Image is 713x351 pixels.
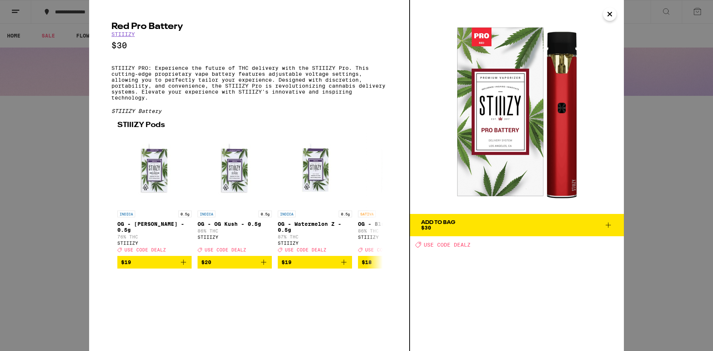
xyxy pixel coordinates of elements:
h2: Red Pro Battery [111,22,387,31]
p: 76% THC [117,234,192,239]
span: USE CODE DEALZ [124,247,166,252]
p: SATIVA [358,211,376,217]
img: STIIIZY - OG - Watermelon Z - 0.5g [278,133,352,207]
p: 87% THC [278,234,352,239]
img: STIIIZY - OG - Blue Dream - 0.5g [358,133,432,207]
span: $18 [362,259,372,265]
p: INDICA [278,211,296,217]
button: Add to bag [358,256,432,269]
div: STIIIZY [358,235,432,240]
span: $30 [421,225,431,231]
p: 0.5g [258,211,272,217]
p: 86% THC [358,228,432,233]
a: STIIIZY [111,31,135,37]
button: Add to bag [278,256,352,269]
a: Open page for OG - Watermelon Z - 0.5g from STIIIZY [278,133,352,256]
img: STIIIZY - OG - OG Kush - 0.5g [198,133,272,207]
span: USE CODE DEALZ [424,242,471,248]
button: Add to bag [117,256,192,269]
h2: STIIIZY Pods [117,121,381,129]
p: 86% THC [198,228,272,233]
span: USE CODE DEALZ [365,247,407,252]
p: INDICA [198,211,215,217]
p: OG - Blue Dream - 0.5g [358,221,432,227]
button: Add To Bag$30 [410,214,624,236]
p: 0.5g [339,211,352,217]
p: INDICA [117,211,135,217]
span: USE CODE DEALZ [205,247,246,252]
p: STIIIZY PRO: Experience the future of THC delivery with the STIIIZY Pro. This cutting-edge propri... [111,65,387,101]
p: $30 [111,41,387,50]
div: STIIIZY [278,241,352,246]
p: OG - [PERSON_NAME] - 0.5g [117,221,192,233]
img: STIIIZY - OG - King Louis XIII - 0.5g [117,133,192,207]
a: Open page for OG - King Louis XIII - 0.5g from STIIIZY [117,133,192,256]
span: $19 [121,259,131,265]
div: STIIIZY [117,241,192,246]
span: $19 [281,259,292,265]
a: Open page for OG - OG Kush - 0.5g from STIIIZY [198,133,272,256]
button: Close [603,7,616,21]
div: STIIIZY [198,235,272,240]
p: 0.5g [178,211,192,217]
div: Add To Bag [421,220,455,225]
span: $20 [201,259,211,265]
button: Add to bag [198,256,272,269]
p: OG - OG Kush - 0.5g [198,221,272,227]
span: USE CODE DEALZ [285,247,326,252]
span: Hi. Need any help? [4,5,53,11]
p: OG - Watermelon Z - 0.5g [278,221,352,233]
a: Open page for OG - Blue Dream - 0.5g from STIIIZY [358,133,432,256]
div: STIIIZY Battery [111,108,387,114]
